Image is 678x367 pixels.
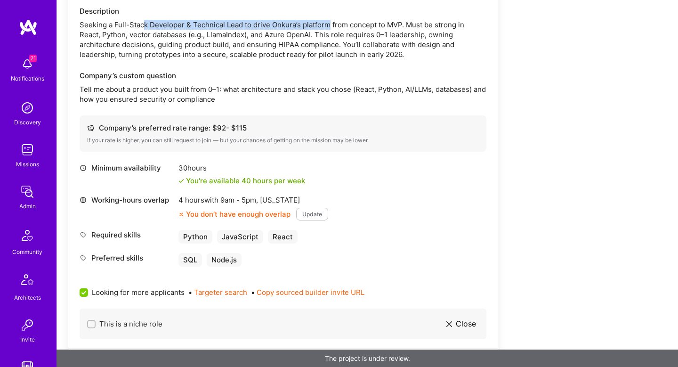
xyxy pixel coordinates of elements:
i: icon Tag [80,231,87,238]
div: Discovery [14,117,41,127]
div: JavaScript [217,230,263,244]
p: Tell me about a product you built from 0–1: what architecture and stack you chose (React, Python,... [80,84,486,104]
button: Copy sourced builder invite URL [257,287,364,297]
i: icon Close [446,321,452,327]
div: Community [12,247,42,257]
div: Working-hours overlap [80,195,174,205]
div: Invite [20,334,35,344]
div: Python [178,230,212,244]
img: Architects [16,270,39,293]
span: 21 [29,55,37,62]
button: Close [444,316,479,332]
img: Invite [18,316,37,334]
div: Required skills [80,230,174,240]
i: icon CloseOrange [178,212,184,217]
button: Update [296,208,328,220]
div: 30 hours [178,163,305,173]
div: Company’s custom question [80,71,486,81]
div: 4 hours with [US_STATE] [178,195,328,205]
i: icon Clock [80,164,87,171]
div: Architects [14,293,41,302]
span: 9am - 5pm , [218,196,260,204]
span: • [251,287,364,297]
div: Minimum availability [80,163,174,173]
div: SQL [178,253,202,267]
img: logo [19,19,38,36]
div: Description [80,6,486,16]
img: discovery [18,98,37,117]
i: icon Tag [80,254,87,261]
div: Notifications [11,73,44,83]
div: Preferred skills [80,253,174,263]
div: React [268,230,298,244]
span: • [188,287,247,297]
div: Seeking a Full-Stack Developer & Technical Lead to drive Onkura’s platform from concept to MVP. M... [80,20,486,59]
div: You don’t have enough overlap [178,209,291,219]
div: Missions [16,159,39,169]
i: icon Check [178,178,184,184]
button: Targeter search [194,287,247,297]
div: Company’s preferred rate range: $ 92 - $ 115 [87,123,479,133]
img: bell [18,55,37,73]
div: Admin [19,201,36,211]
div: Node.js [207,253,242,267]
div: The project is under review. [56,350,678,367]
i: icon World [80,196,87,204]
img: admin teamwork [18,182,37,201]
i: icon Cash [87,124,94,131]
img: Community [16,224,39,247]
span: Looking for more applicants [92,287,185,297]
div: You're available 40 hours per week [178,176,305,186]
div: If your rate is higher, you can still request to join — but your chances of getting on the missio... [87,137,479,144]
img: teamwork [18,140,37,159]
span: This is a niche role [99,319,162,329]
span: Close [456,319,476,329]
